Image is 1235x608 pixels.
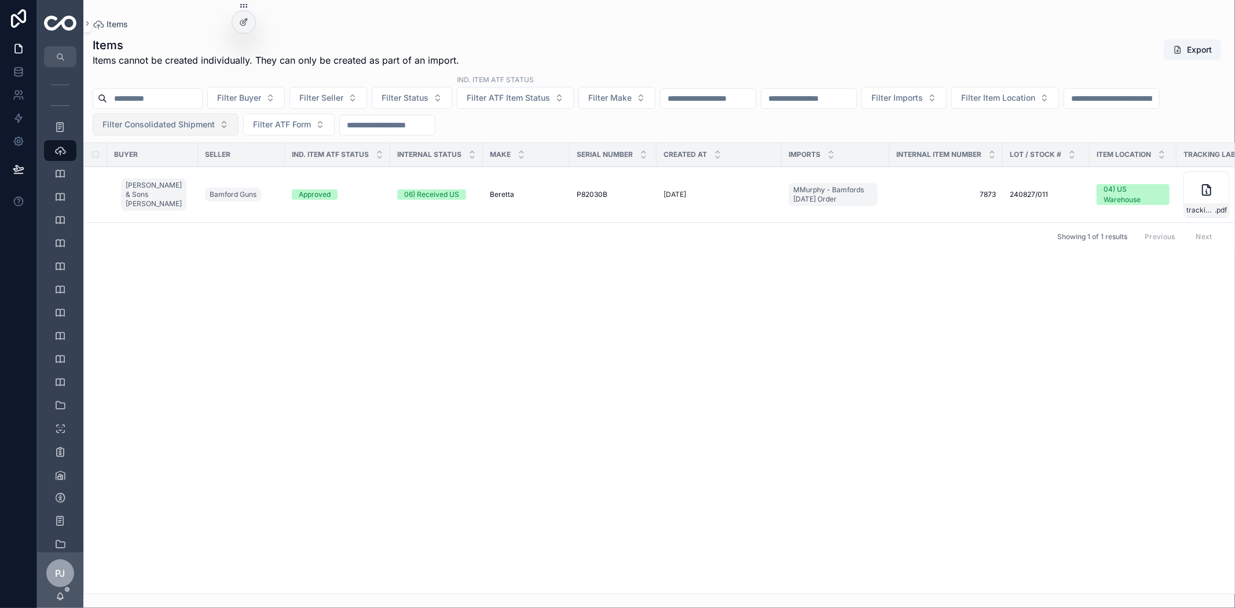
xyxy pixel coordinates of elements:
span: Filter Seller [299,92,343,104]
a: [DATE] [664,190,775,199]
a: [PERSON_NAME] & Sons [PERSON_NAME] [121,178,186,211]
span: [PERSON_NAME] & Sons [PERSON_NAME] [126,181,182,208]
span: Filter Make [588,92,632,104]
span: Filter ATF Item Status [467,92,550,104]
span: Created at [664,150,707,159]
span: P82030B [577,190,607,199]
span: Ind. Item ATF Status [292,150,369,159]
span: Internal Status [397,150,461,159]
button: Select Button [578,87,655,109]
button: Select Button [207,87,285,109]
div: 06) Received US [404,189,459,200]
span: Filter Consolidated Shipment [102,119,215,130]
span: .pdf [1215,206,1227,215]
a: P82030B [577,190,650,199]
span: Serial Number [577,150,633,159]
a: MMurphy - Bamfords [DATE] Order [789,183,878,206]
button: Select Button [93,113,239,135]
span: Beretta [490,190,514,199]
div: scrollable content [37,67,83,552]
span: Buyer [114,150,138,159]
span: Seller [205,150,230,159]
a: 04) US Warehouse [1097,184,1170,205]
span: Filter Item Location [961,92,1035,104]
button: Select Button [243,113,335,135]
a: 240827/011 [1010,190,1083,199]
a: Approved [292,189,383,200]
span: Lot / Stock # [1010,150,1061,159]
span: Internal Item Number [896,150,981,159]
label: ind. Item ATF Status [457,74,534,85]
button: Select Button [862,87,947,109]
span: Filter ATF Form [253,119,311,130]
span: Filter Status [382,92,428,104]
button: Select Button [372,87,452,109]
span: Imports [789,150,820,159]
a: Items [93,19,128,30]
span: Showing 1 of 1 results [1057,232,1127,241]
span: Items cannot be created individually. They can only be created as part of an import. [93,53,459,67]
a: MMurphy - Bamfords [DATE] Order [789,181,882,208]
div: 04) US Warehouse [1104,184,1163,205]
span: Filter Imports [871,92,923,104]
a: [PERSON_NAME] & Sons [PERSON_NAME] [121,176,191,213]
a: 06) Received US [397,189,476,200]
span: PJ [56,566,65,580]
button: Select Button [289,87,367,109]
div: Approved [299,189,331,200]
p: [DATE] [664,190,686,199]
span: Bamford Guns [210,190,256,199]
span: tracking_label [1186,206,1215,215]
a: Beretta [490,190,563,199]
h1: Items [93,37,459,53]
img: App logo [44,16,76,31]
span: Filter Buyer [217,92,261,104]
button: Select Button [951,87,1059,109]
span: Items [107,19,128,30]
button: Export [1164,39,1221,60]
span: 240827/011 [1010,190,1048,199]
span: Item Location [1097,150,1151,159]
span: MMurphy - Bamfords [DATE] Order [793,185,873,204]
a: Bamford Guns [205,188,261,202]
button: Select Button [457,87,574,109]
a: 7873 [896,190,996,199]
a: Bamford Guns [205,185,278,204]
span: Make [490,150,511,159]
